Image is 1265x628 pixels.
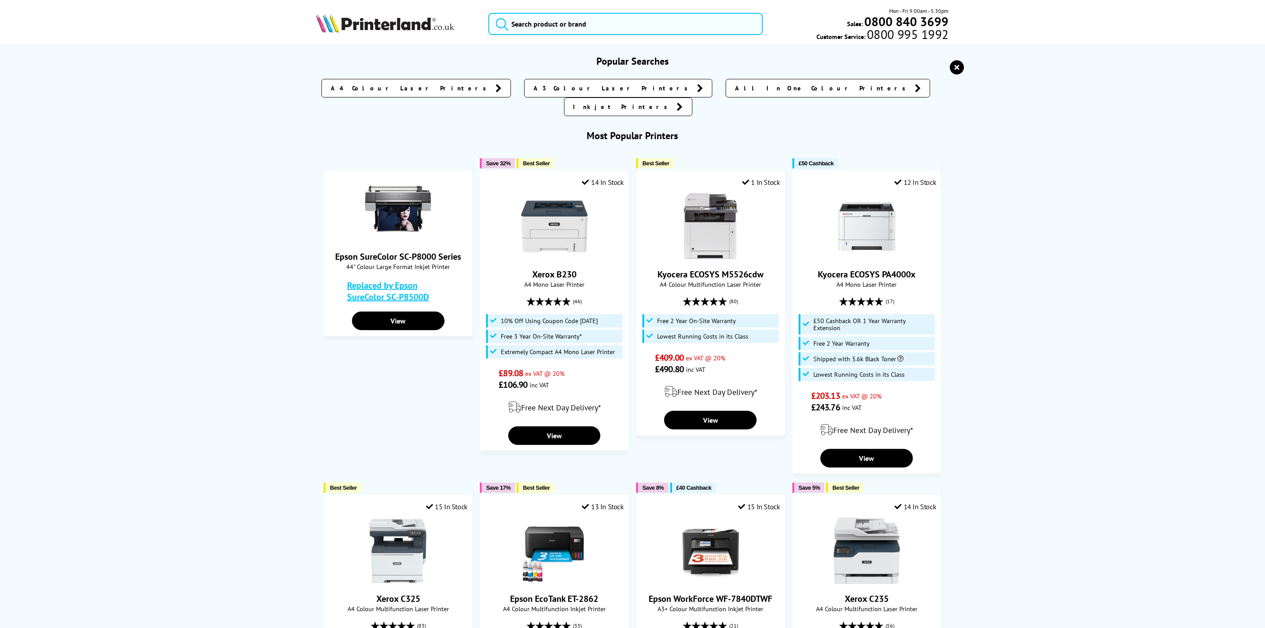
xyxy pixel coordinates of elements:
[376,593,420,605] a: Xerox C325
[886,293,894,310] span: (17)
[842,392,882,400] span: ex VAT @ 20%
[863,17,949,26] a: 0800 840 3699
[480,158,515,168] button: Save 32%
[534,84,692,93] span: A3 Colour Laser Printers
[657,333,748,340] span: Lowest Running Costs in its Class
[811,390,840,402] span: £203.13
[642,160,669,167] span: Best Seller
[657,317,736,324] span: Free 2 Year On-Site Warranty
[564,98,692,116] a: Inkjet Printers
[834,193,900,260] img: Kyocera ECOSYS PA4000x
[523,484,550,491] span: Best Seller
[501,317,598,324] span: 10% Off Using Coupon Code [DATE]
[686,354,725,362] span: ex VAT @ 20%
[677,253,744,261] a: Kyocera ECOSYS M5526cdw
[329,605,468,613] span: A4 Colour Multifunction Laser Printer
[499,367,523,379] span: £89.08
[813,317,932,332] span: £50 Cashback OR 1 Year Warranty Extension
[582,502,624,511] div: 13 In Stock
[329,262,468,271] span: 44" Colour Large Format Inkjet Printer
[890,7,949,15] span: Mon - Fri 9:00am - 5:30pm
[834,253,900,261] a: Kyocera ECOSYS PA4000x
[365,176,431,242] img: Epson SureColor SC-P8000 Series
[818,269,916,280] a: Kyocera ECOSYS PA4000x
[316,55,949,67] h3: Popular Searches
[799,484,820,491] span: Save 5%
[742,178,780,187] div: 1 In Stock
[642,484,664,491] span: Save 8%
[655,363,684,375] span: £490.80
[894,178,936,187] div: 12 In Stock
[811,402,840,413] span: £243.76
[739,502,780,511] div: 15 In Stock
[485,395,624,420] div: modal_delivery
[658,269,763,280] a: Kyocera ECOSYS M5526cdw
[582,178,624,187] div: 14 In Stock
[813,355,904,363] span: Shipped with 3.6k Black Toner
[847,20,863,28] span: Sales:
[729,293,738,310] span: (80)
[316,129,949,142] h3: Most Popular Printers
[517,483,554,493] button: Best Seller
[820,449,913,468] a: View
[797,280,936,289] span: A4 Mono Laser Printer
[686,365,705,374] span: inc VAT
[316,13,477,35] a: Printerland Logo
[655,352,684,363] span: £409.00
[532,269,576,280] a: Xerox B230
[842,403,862,412] span: inc VAT
[486,484,511,491] span: Save 17%
[523,160,550,167] span: Best Seller
[365,518,431,584] img: Xerox C325
[636,158,674,168] button: Best Seller
[365,235,431,244] a: Epson SureColor SC-P8000 Series
[501,333,582,340] span: Free 3 Year On-Site Warranty*
[331,84,491,93] span: A4 Colour Laser Printers
[797,605,936,613] span: A4 Colour Multifunction Laser Printer
[865,13,949,30] b: 0800 840 3699
[826,483,864,493] button: Best Seller
[508,426,601,445] a: View
[894,502,936,511] div: 14 In Stock
[834,518,900,584] img: Xerox C235
[793,158,838,168] button: £50 Cashback
[677,193,744,260] img: Kyocera ECOSYS M5526cdw
[636,483,668,493] button: Save 8%
[524,79,712,98] a: A3 Colour Laser Printers
[670,483,716,493] button: £40 Cashback
[677,577,744,586] a: Epson WorkForce WF-7840DTWF
[573,102,673,111] span: Inkjet Printers
[521,577,588,586] a: Epson EcoTank ET-2862
[735,84,910,93] span: All In One Colour Printers
[573,293,582,310] span: (46)
[517,158,554,168] button: Best Seller
[664,411,757,429] a: View
[488,13,762,35] input: Search product or brand
[845,593,889,605] a: Xerox C235
[521,193,588,260] img: Xerox B230
[347,280,454,303] a: Replaced by Epson SureColor SC-P8500D
[649,593,772,605] a: Epson WorkForce WF-7840DTWF
[485,605,624,613] span: A4 Colour Multifunction Inkjet Printer
[352,312,445,330] a: View
[799,160,834,167] span: £50 Cashback
[501,348,615,355] span: Extremely Compact A4 Mono Laser Printer
[797,417,936,442] div: modal_delivery
[677,484,712,491] span: £40 Cashback
[485,280,624,289] span: A4 Mono Laser Printer
[316,13,454,33] img: Printerland Logo
[499,379,528,390] span: £106.90
[530,381,549,389] span: inc VAT
[834,577,900,586] a: Xerox C235
[641,605,780,613] span: A3+ Colour Multifunction Inkjet Printer
[335,251,461,262] a: Epson SureColor SC-P8000 Series
[365,577,431,586] a: Xerox C325
[486,160,511,167] span: Save 32%
[511,593,599,605] a: Epson EcoTank ET-2862
[641,379,780,404] div: modal_delivery
[321,79,511,98] a: A4 Colour Laser Printers
[793,483,824,493] button: Save 5%
[816,30,948,41] span: Customer Service:
[866,30,948,39] span: 0800 995 1992
[832,484,859,491] span: Best Seller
